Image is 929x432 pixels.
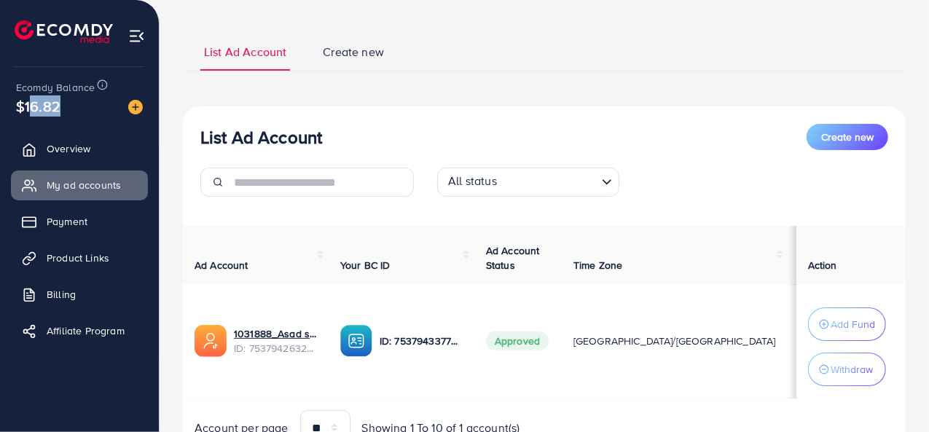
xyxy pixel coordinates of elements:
img: menu [128,28,145,44]
span: Billing [47,287,76,302]
a: 1031888_Asad shah 2_1755064281276 [234,326,317,341]
span: Action [808,258,837,272]
a: Overview [11,134,148,163]
span: $16.82 [16,95,60,117]
a: Affiliate Program [11,316,148,345]
div: <span class='underline'>1031888_Asad shah 2_1755064281276</span></br>7537942632723562504 [234,326,317,356]
span: All status [445,170,500,193]
p: Add Fund [831,315,875,333]
span: Ad Account [195,258,248,272]
span: Overview [47,141,90,156]
span: Payment [47,214,87,229]
a: Billing [11,280,148,309]
span: List Ad Account [204,44,286,60]
h3: List Ad Account [200,127,322,148]
span: Affiliate Program [47,323,125,338]
span: Ad Account Status [486,243,540,272]
img: logo [15,20,113,43]
button: Add Fund [808,307,886,341]
span: Approved [486,331,549,350]
img: ic-ba-acc.ded83a64.svg [340,325,372,357]
span: Product Links [47,251,109,265]
img: image [128,100,143,114]
a: Product Links [11,243,148,272]
p: Withdraw [831,361,873,378]
span: Time Zone [573,258,622,272]
span: Create new [323,44,384,60]
p: ID: 7537943377279549456 [380,332,463,350]
span: Ecomdy Balance [16,80,95,95]
button: Withdraw [808,353,886,386]
div: Search for option [437,168,619,197]
img: ic-ads-acc.e4c84228.svg [195,325,227,357]
span: [GEOGRAPHIC_DATA]/[GEOGRAPHIC_DATA] [573,334,776,348]
button: Create new [807,124,888,150]
span: ID: 7537942632723562504 [234,341,317,356]
span: Your BC ID [340,258,391,272]
a: My ad accounts [11,170,148,200]
span: My ad accounts [47,178,121,192]
input: Search for option [501,170,596,193]
iframe: Chat [867,366,918,421]
a: Payment [11,207,148,236]
span: Create new [821,130,874,144]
